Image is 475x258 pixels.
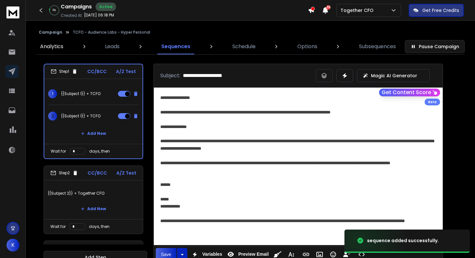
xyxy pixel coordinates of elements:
div: Beta [425,99,440,105]
p: {{Subject 1}} + TCFO [61,91,100,96]
a: Analytics [36,39,67,54]
p: A/Z Test [116,170,136,176]
div: Step 1 [51,69,78,74]
p: CC/BCC [88,170,107,176]
span: Variables [201,252,224,257]
p: Options [297,43,317,50]
button: Add New [76,202,111,215]
p: {{Subject 2}} + Together CFO [48,184,139,202]
button: K [6,239,19,252]
p: Schedule [232,43,256,50]
button: Get Content Score [379,89,440,96]
p: A/Z Test [116,68,136,75]
p: days, then [89,149,110,154]
div: sequence added successfully. [367,237,439,244]
p: [DATE] 06:18 PM [84,13,114,18]
span: 36 [326,5,331,10]
a: Schedule [228,39,259,54]
p: Subject: [160,72,180,80]
p: {{Subject 1}} + TCFO [61,113,100,119]
p: 6 % [53,8,56,12]
li: Step1CC/BCCA/Z Test1{{Subject 1}} + TCFO2{{Subject 1}} + TCFOAdd NewWait fordays, then [44,64,143,159]
p: days, then [89,224,110,229]
button: Pause Campaign [405,40,465,53]
p: Sequences [161,43,190,50]
p: Magic AI Generator [371,72,417,79]
p: Leads [105,43,120,50]
p: Analytics [40,43,63,50]
a: Subsequences [355,39,400,54]
div: Step 2 [50,170,78,176]
p: Wait for [50,224,66,229]
a: Leads [101,39,123,54]
button: Campaign [39,30,62,35]
p: Together CFO [341,7,376,14]
span: Preview Email [237,252,270,257]
h1: Campaigns [61,3,92,11]
p: TCFO - Audience Labs - Hyper Personal [73,30,150,35]
span: 1 [48,89,57,98]
button: Add New [76,127,111,140]
p: CC/BCC [87,68,107,75]
span: 2 [48,112,57,121]
button: Get Free Credits [409,4,464,17]
a: Options [293,39,321,54]
div: Active [96,3,116,11]
a: Sequences [157,39,194,54]
p: Wait for [51,149,66,154]
button: Magic AI Generator [357,69,430,82]
img: logo [6,6,19,18]
p: Subsequences [359,43,396,50]
p: Get Free Credits [422,7,459,14]
li: Step2CC/BCCA/Z Test{{Subject 2}} + Together CFOAdd NewWait fordays, then [44,166,143,234]
p: Created At: [61,13,83,18]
